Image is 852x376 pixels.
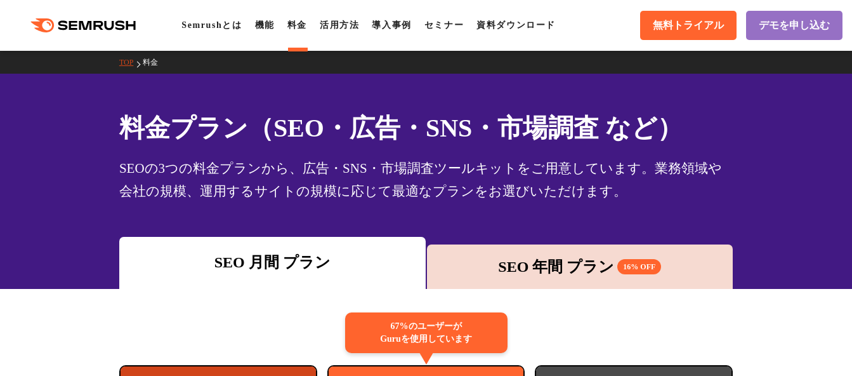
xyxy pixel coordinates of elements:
[372,20,411,30] a: 導入事例
[345,312,508,353] div: 67%のユーザーが Guruを使用しています
[617,259,661,274] span: 16% OFF
[255,20,275,30] a: 機能
[181,20,242,30] a: Semrushとは
[746,11,842,40] a: デモを申し込む
[653,19,724,32] span: 無料トライアル
[119,157,733,203] div: SEOの3つの料金プランから、広告・SNS・市場調査ツールキットをご用意しています。業務領域や会社の規模、運用するサイトの規模に応じて最適なプランをお選びいただけます。
[143,58,167,67] a: 料金
[433,255,727,278] div: SEO 年間 プラン
[320,20,359,30] a: 活用方法
[759,19,830,32] span: デモを申し込む
[424,20,464,30] a: セミナー
[119,58,143,67] a: TOP
[119,109,733,147] h1: 料金プラン（SEO・広告・SNS・市場調査 など）
[640,11,737,40] a: 無料トライアル
[287,20,307,30] a: 料金
[476,20,556,30] a: 資料ダウンロード
[126,251,419,274] div: SEO 月間 プラン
